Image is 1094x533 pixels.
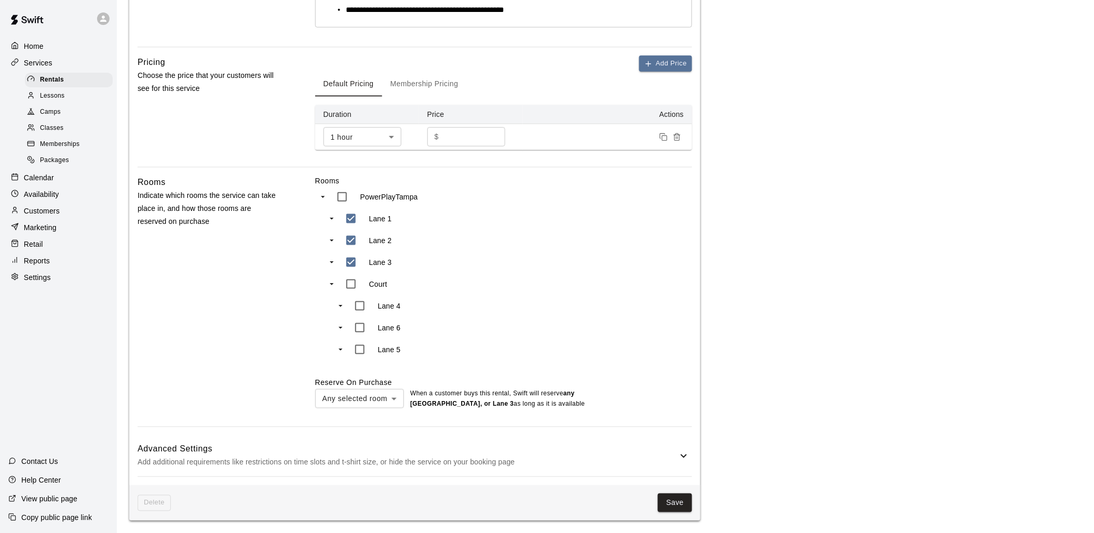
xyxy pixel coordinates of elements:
p: Home [24,41,44,51]
button: Default Pricing [315,72,382,97]
p: Choose the price that your customers will see for this service [138,69,282,95]
ul: swift facility view [315,186,523,361]
span: Rentals [40,75,64,85]
a: Reports [8,253,109,269]
p: Contact Us [21,456,58,467]
a: Home [8,38,109,54]
h6: Advanced Settings [138,443,678,456]
p: Copy public page link [21,512,92,523]
p: Lane 4 [378,301,401,311]
p: Marketing [24,222,57,233]
p: Reports [24,256,50,266]
button: Membership Pricing [382,72,467,97]
p: Lane 2 [369,235,392,246]
p: Lane 1 [369,214,392,224]
button: Duplicate price [657,130,670,144]
span: Packages [40,155,69,166]
h6: Rooms [138,176,166,189]
p: Lane 3 [369,257,392,268]
a: Marketing [8,220,109,235]
th: Duration [315,105,419,124]
a: Lessons [25,88,117,104]
p: When a customer buys this rental , Swift will reserve as long as it is available [410,389,592,410]
a: Services [8,55,109,71]
button: Remove price [670,130,684,144]
a: Settings [8,270,109,285]
a: Retail [8,236,109,252]
p: $ [435,131,439,142]
span: Classes [40,123,63,134]
a: Availability [8,186,109,202]
p: Calendar [24,172,54,183]
div: Camps [25,105,113,119]
a: Rentals [25,72,117,88]
span: This rental can't be deleted because its tied to: credits, [138,495,171,511]
div: 1 hour [323,127,401,146]
button: Save [658,494,692,513]
a: Memberships [25,137,117,153]
p: PowerPlayTampa [360,192,418,202]
div: Packages [25,153,113,168]
p: Add additional requirements like restrictions on time slots and t-shirt size, or hide the service... [138,456,678,469]
p: Retail [24,239,43,249]
label: Rooms [315,176,692,186]
p: Customers [24,206,60,216]
div: Advanced SettingsAdd additional requirements like restrictions on time slots and t-shirt size, or... [138,435,692,476]
div: Any selected room [315,389,404,408]
th: Price [419,105,523,124]
p: View public page [21,494,77,504]
span: Lessons [40,91,65,101]
a: Customers [8,203,109,219]
a: Packages [25,153,117,169]
p: Availability [24,189,59,199]
p: Services [24,58,52,68]
a: Classes [25,121,117,137]
p: Lane 5 [378,344,401,355]
p: Settings [24,272,51,283]
span: Camps [40,107,61,117]
th: Actions [523,105,692,124]
h6: Pricing [138,56,165,69]
button: Add Price [639,56,692,72]
div: Rentals [25,73,113,87]
label: Reserve On Purchase [315,378,392,387]
span: Memberships [40,139,79,150]
a: Camps [25,104,117,121]
div: Memberships [25,137,113,152]
div: Lessons [25,89,113,103]
p: Court [369,279,387,289]
a: Calendar [8,170,109,185]
p: Help Center [21,475,61,485]
div: Classes [25,121,113,136]
p: Indicate which rooms the service can take place in, and how those rooms are reserved on purchase [138,189,282,229]
p: Lane 6 [378,323,401,333]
